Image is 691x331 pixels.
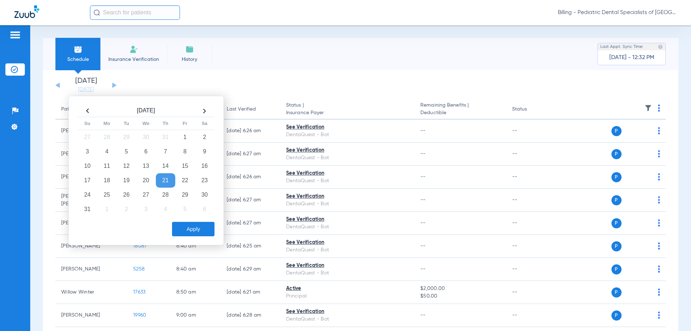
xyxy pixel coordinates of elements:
[506,120,555,143] td: --
[171,304,221,327] td: 9:00 AM
[506,258,555,281] td: --
[221,281,280,304] td: [DATE] 6:21 AM
[286,177,409,185] div: DentaQuest - Bot
[506,304,555,327] td: --
[658,44,663,49] img: last sync help info
[227,106,256,113] div: Last Verified
[506,143,555,166] td: --
[420,243,426,249] span: --
[286,124,409,131] div: See Verification
[221,120,280,143] td: [DATE] 6:26 AM
[94,9,100,16] img: Search Icon
[506,166,555,189] td: --
[506,281,555,304] td: --
[221,166,280,189] td: [DATE] 6:26 AM
[221,189,280,212] td: [DATE] 6:27 AM
[286,131,409,139] div: DentaQuest - Bot
[558,9,677,16] span: Billing - Pediatric Dental Specialists of [GEOGRAPHIC_DATA]
[658,150,660,157] img: group-dot-blue.svg
[61,56,95,63] span: Schedule
[658,127,660,134] img: group-dot-blue.svg
[61,106,93,113] div: Patient Name
[171,258,221,281] td: 8:40 AM
[420,220,426,225] span: --
[286,308,409,316] div: See Verification
[286,239,409,246] div: See Verification
[286,292,409,300] div: Principal
[286,147,409,154] div: See Verification
[106,56,162,63] span: Insurance Verification
[611,126,622,136] span: P
[420,109,500,117] span: Deductible
[90,5,180,20] input: Search for patients
[420,267,426,272] span: --
[611,149,622,159] span: P
[658,242,660,250] img: group-dot-blue.svg
[420,313,426,318] span: --
[221,235,280,258] td: [DATE] 6:25 AM
[611,172,622,182] span: P
[658,265,660,273] img: group-dot-blue.svg
[286,170,409,177] div: See Verification
[185,45,194,54] img: History
[55,258,127,281] td: [PERSON_NAME]
[611,195,622,205] span: P
[14,5,39,18] img: Zuub Logo
[655,296,691,331] iframe: Chat Widget
[286,200,409,208] div: DentaQuest - Bot
[415,99,506,120] th: Remaining Benefits |
[280,99,415,120] th: Status |
[74,45,82,54] img: Schedule
[286,285,409,292] div: Active
[600,43,643,50] span: Last Appt. Sync Time:
[97,105,195,117] th: [DATE]
[286,193,409,200] div: See Verification
[172,222,214,236] button: Apply
[221,258,280,281] td: [DATE] 6:29 AM
[506,212,555,235] td: --
[658,196,660,203] img: group-dot-blue.svg
[133,290,145,295] span: 17633
[658,288,660,296] img: group-dot-blue.svg
[506,99,555,120] th: Status
[61,106,122,113] div: Patient Name
[420,292,500,300] span: $50.00
[286,262,409,269] div: See Verification
[171,235,221,258] td: 8:40 AM
[64,77,108,93] li: [DATE]
[611,310,622,321] span: P
[658,219,660,227] img: group-dot-blue.svg
[286,316,409,323] div: DentaQuest - Bot
[221,212,280,235] td: [DATE] 6:27 AM
[286,269,409,277] div: DentaQuest - Bot
[133,267,145,272] span: 5258
[286,216,409,223] div: See Verification
[286,109,409,117] span: Insurance Payer
[171,281,221,304] td: 8:50 AM
[55,281,127,304] td: Willow Winter
[64,86,108,93] a: [DATE]
[420,197,426,202] span: --
[133,313,146,318] span: 19960
[221,143,280,166] td: [DATE] 6:27 AM
[609,54,654,61] span: [DATE] - 12:32 PM
[420,285,500,292] span: $2,000.00
[611,287,622,298] span: P
[658,173,660,180] img: group-dot-blue.svg
[286,246,409,254] div: DentaQuest - Bot
[506,189,555,212] td: --
[130,45,138,54] img: Manual Insurance Verification
[658,104,660,112] img: group-dot-blue.svg
[9,31,21,39] img: hamburger-icon
[286,154,409,162] div: DentaQuest - Bot
[286,223,409,231] div: DentaQuest - Bot
[133,243,147,249] span: 18087
[611,218,622,228] span: P
[221,304,280,327] td: [DATE] 6:28 AM
[611,264,622,274] span: P
[172,56,207,63] span: History
[611,241,622,251] span: P
[55,235,127,258] td: [PERSON_NAME]
[420,151,426,156] span: --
